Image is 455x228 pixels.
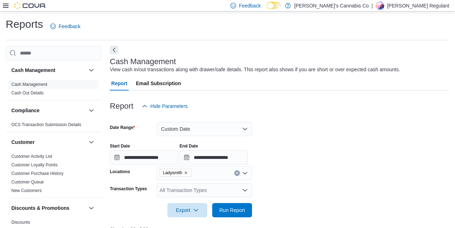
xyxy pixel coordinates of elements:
[11,90,44,96] span: Cash Out Details
[387,1,449,10] p: [PERSON_NAME] Regulant
[110,150,178,165] input: Press the down key to open a popover containing a calendar.
[242,170,248,176] button: Open list of options
[376,1,384,10] div: Haley Regulant
[172,203,203,217] span: Export
[167,203,207,217] button: Export
[136,76,181,90] span: Email Subscription
[6,17,43,31] h1: Reports
[11,220,30,225] a: Discounts
[11,90,44,95] a: Cash Out Details
[87,106,96,115] button: Compliance
[6,152,101,198] div: Customer
[110,102,133,110] h3: Report
[110,125,135,130] label: Date Range
[11,204,86,212] button: Discounts & Promotions
[6,120,101,132] div: Compliance
[87,204,96,212] button: Discounts & Promotions
[371,1,373,10] p: |
[11,188,42,193] span: New Customers
[11,82,47,87] a: Cash Management
[184,171,188,175] button: Remove Ladysmith from selection in this group
[11,179,44,185] span: Customer Queue
[14,2,46,9] img: Cova
[160,169,191,177] span: Ladysmith
[11,67,86,74] button: Cash Management
[11,122,81,127] a: OCS Transaction Submission Details
[294,1,369,10] p: [PERSON_NAME]'s Cannabis Co
[110,46,118,54] button: Next
[110,169,130,175] label: Locations
[11,171,64,176] span: Customer Purchase History
[242,187,248,193] button: Open list of options
[110,57,176,66] h3: Cash Management
[87,66,96,74] button: Cash Management
[163,169,182,176] span: Ladysmith
[11,162,58,167] a: Customer Loyalty Points
[11,171,64,176] a: Customer Purchase History
[110,186,147,192] label: Transaction Types
[87,138,96,146] button: Customer
[239,2,261,9] span: Feedback
[180,143,198,149] label: End Date
[59,23,80,30] span: Feedback
[267,2,282,9] input: Dark Mode
[234,170,240,176] button: Clear input
[110,143,130,149] label: Start Date
[11,188,42,193] a: New Customers
[11,219,30,225] span: Discounts
[111,76,127,90] span: Report
[11,139,86,146] button: Customer
[11,82,47,87] span: Cash Management
[110,66,400,73] div: View cash in/out transactions along with drawer/safe details. This report also shows if you are s...
[11,204,69,212] h3: Discounts & Promotions
[11,180,44,185] a: Customer Queue
[11,139,34,146] h3: Customer
[47,19,83,33] a: Feedback
[11,67,55,74] h3: Cash Management
[11,154,52,159] span: Customer Activity List
[180,150,248,165] input: Press the down key to open a popover containing a calendar.
[11,107,39,114] h3: Compliance
[150,103,188,110] span: Hide Parameters
[157,122,252,136] button: Custom Date
[212,203,252,217] button: Run Report
[219,207,245,214] span: Run Report
[11,154,52,159] a: Customer Activity List
[11,107,86,114] button: Compliance
[139,99,191,113] button: Hide Parameters
[6,80,101,100] div: Cash Management
[11,162,58,168] span: Customer Loyalty Points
